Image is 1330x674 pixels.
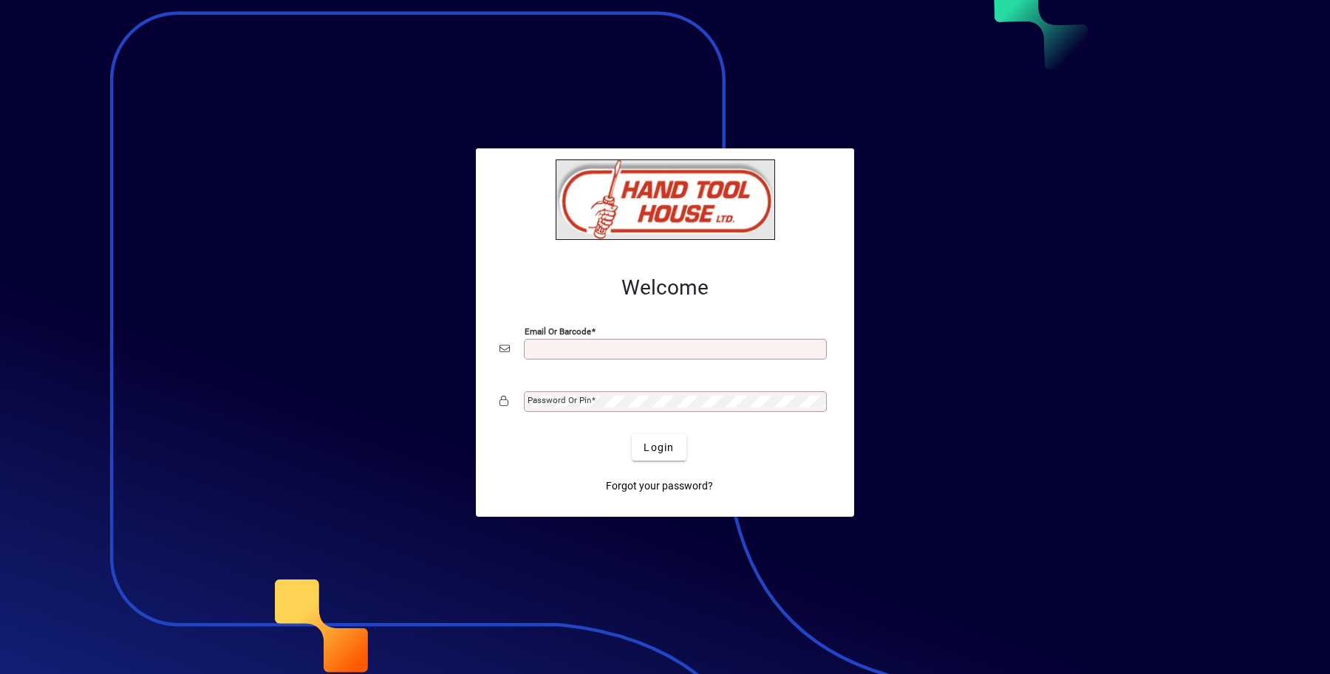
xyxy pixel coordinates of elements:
mat-label: Email or Barcode [525,326,591,337]
mat-label: Password or Pin [528,395,591,405]
a: Forgot your password? [600,472,719,499]
span: Forgot your password? [606,478,713,494]
button: Login [632,434,686,461]
h2: Welcome [499,275,831,300]
span: Login [644,440,674,455]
